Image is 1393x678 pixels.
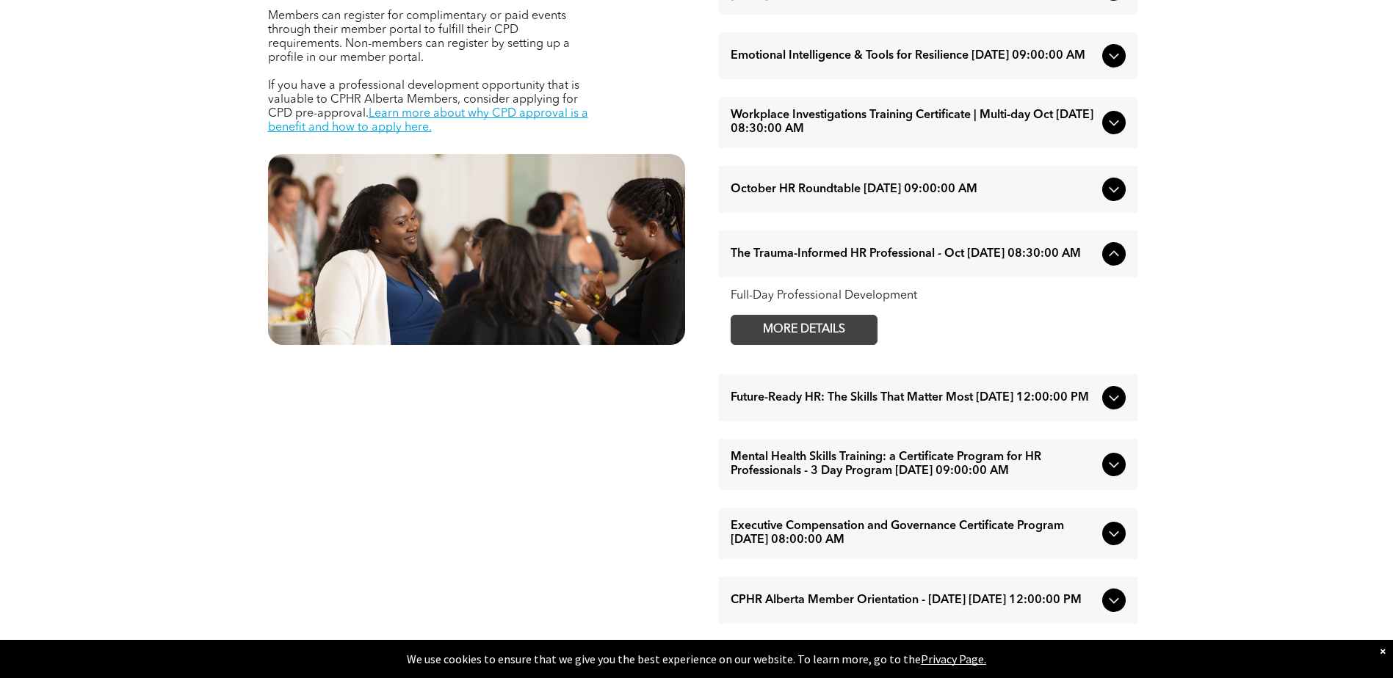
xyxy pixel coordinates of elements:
[731,391,1096,405] span: Future-Ready HR: The Skills That Matter Most [DATE] 12:00:00 PM
[731,520,1096,547] span: Executive Compensation and Governance Certificate Program [DATE] 08:00:00 AM
[731,183,1096,197] span: October HR Roundtable [DATE] 09:00:00 AM
[731,289,1126,303] div: Full-Day Professional Development
[731,594,1096,608] span: CPHR Alberta Member Orientation - [DATE] [DATE] 12:00:00 PM
[731,315,878,345] a: MORE DETAILS
[731,109,1096,136] span: Workplace Investigations Training Certificate | Multi-day Oct [DATE] 08:30:00 AM
[731,49,1096,63] span: Emotional Intelligence & Tools for Resilience [DATE] 09:00:00 AM
[731,451,1096,478] span: Mental Health Skills Training: a Certificate Program for HR Professionals - 3 Day Program [DATE] ...
[268,10,570,64] span: Members can register for complimentary or paid events through their member portal to fulfill thei...
[746,316,862,344] span: MORE DETAILS
[731,247,1096,261] span: The Trauma-Informed HR Professional - Oct [DATE] 08:30:00 AM
[921,652,986,666] a: Privacy Page.
[268,108,588,134] a: Learn more about why CPD approval is a benefit and how to apply here.
[1380,644,1386,658] div: Dismiss notification
[268,80,579,120] span: If you have a professional development opportunity that is valuable to CPHR Alberta Members, cons...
